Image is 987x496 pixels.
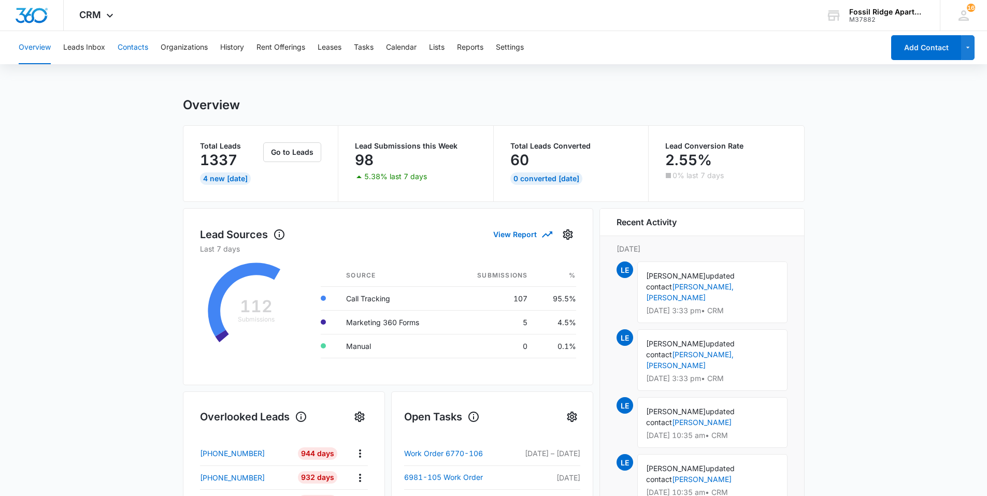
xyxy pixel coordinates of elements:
button: Settings [560,226,576,243]
a: [PERSON_NAME] [672,475,732,484]
button: View Report [493,225,551,243]
div: 4 New [DATE] [200,172,251,185]
div: 0 Converted [DATE] [510,172,582,185]
td: Marketing 360 Forms [338,310,451,334]
a: [PERSON_NAME], [PERSON_NAME] [646,282,734,302]
p: [DATE] [525,472,580,483]
a: 6981-105 Work Order [404,471,495,484]
div: account name [849,8,925,16]
p: [PHONE_NUMBER] [200,448,265,459]
p: 2.55% [665,152,712,168]
button: Leads Inbox [63,31,105,64]
span: [PERSON_NAME] [646,339,706,348]
span: LE [617,329,633,346]
button: Overview [19,31,51,64]
span: 16 [967,4,975,12]
td: 107 [451,286,536,310]
button: Settings [564,409,580,425]
td: 0.1% [536,334,576,358]
a: Work Order 6770-106 [404,447,495,460]
h6: Recent Activity [617,216,677,228]
button: Actions [352,470,368,486]
th: Source [338,265,451,287]
button: Settings [351,409,368,425]
p: [DATE] – [DATE] [525,448,580,459]
a: [PERSON_NAME], [PERSON_NAME] [646,350,734,370]
p: [DATE] 3:33 pm • CRM [646,375,779,382]
h1: Overlooked Leads [200,409,307,425]
h1: Overview [183,97,240,113]
p: Lead Submissions this Week [355,142,477,150]
span: [PERSON_NAME] [646,271,706,280]
p: 98 [355,152,374,168]
p: 5.38% last 7 days [364,173,427,180]
p: 60 [510,152,529,168]
p: [DATE] [617,243,788,254]
td: 4.5% [536,310,576,334]
span: LE [617,454,633,471]
span: LE [617,261,633,278]
span: [PERSON_NAME] [646,407,706,416]
a: [PERSON_NAME] [672,418,732,427]
button: Reports [457,31,483,64]
button: Go to Leads [263,142,321,162]
button: Settings [496,31,524,64]
p: [DATE] 3:33 pm • CRM [646,307,779,314]
td: Call Tracking [338,286,451,310]
button: Add Contact [891,35,961,60]
td: 0 [451,334,536,358]
p: Last 7 days [200,243,576,254]
p: 1337 [200,152,237,168]
p: [PHONE_NUMBER] [200,472,265,483]
p: [DATE] 10:35 am • CRM [646,489,779,496]
div: 932 Days [298,471,337,484]
button: Contacts [118,31,148,64]
a: [PHONE_NUMBER] [200,472,291,483]
td: 5 [451,310,536,334]
div: account id [849,16,925,23]
span: CRM [79,9,101,20]
p: 0% last 7 days [673,172,724,179]
a: [PHONE_NUMBER] [200,448,291,459]
th: Submissions [451,265,536,287]
button: Calendar [386,31,417,64]
h1: Open Tasks [404,409,480,425]
p: Total Leads Converted [510,142,632,150]
td: 95.5% [536,286,576,310]
span: LE [617,397,633,414]
button: History [220,31,244,64]
button: Tasks [354,31,374,64]
h1: Lead Sources [200,227,285,242]
p: [DATE] 10:35 am • CRM [646,432,779,439]
button: Organizations [161,31,208,64]
span: [PERSON_NAME] [646,464,706,473]
td: Manual [338,334,451,358]
th: % [536,265,576,287]
p: Total Leads [200,142,262,150]
p: Lead Conversion Rate [665,142,788,150]
button: Lists [429,31,445,64]
a: Go to Leads [263,148,321,156]
div: notifications count [967,4,975,12]
button: Rent Offerings [256,31,305,64]
button: Actions [352,445,368,461]
div: 944 Days [298,447,337,460]
button: Leases [318,31,341,64]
